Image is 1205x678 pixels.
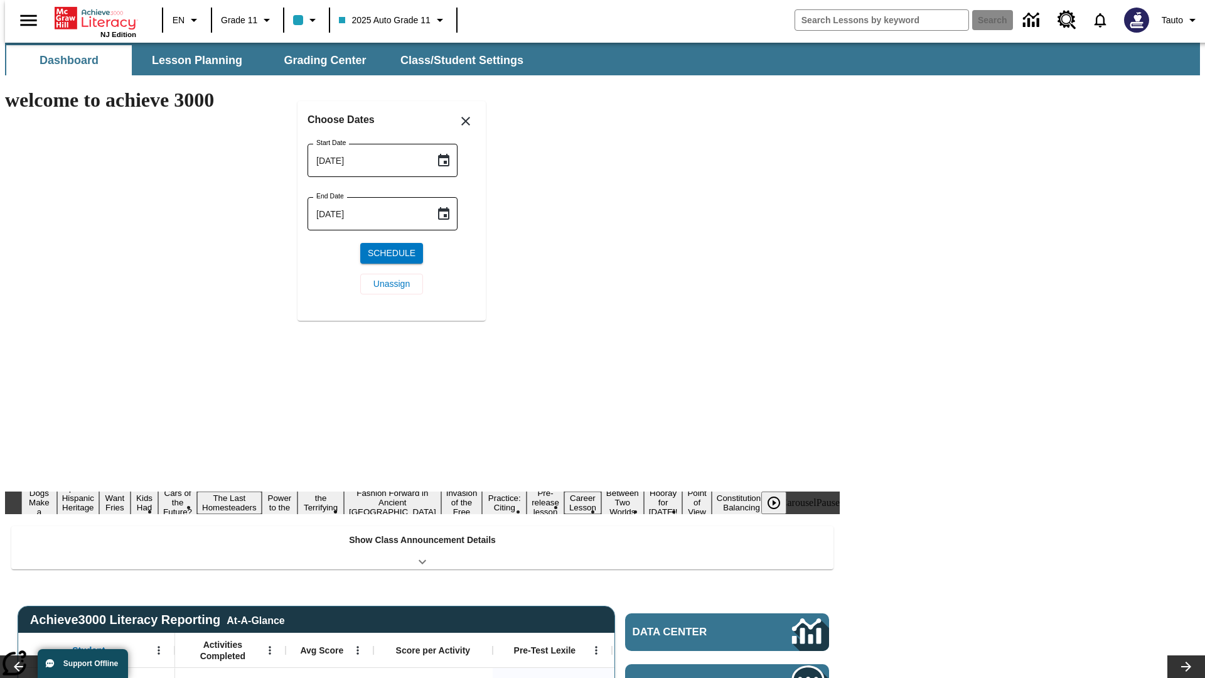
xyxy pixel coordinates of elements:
button: Slide 17 The Constitution's Balancing Act [712,482,772,524]
input: search field [795,10,968,30]
a: Data Center [1015,3,1050,38]
button: Slide 15 Hooray for Constitution Day! [644,487,683,519]
label: Start Date [316,138,346,148]
button: Slide 5 Cars of the Future? [158,487,197,519]
button: Slide 4 Dirty Jobs Kids Had To Do [131,473,158,533]
div: heroCarouselPause [763,497,840,508]
button: Slide 6 The Last Homesteaders [197,492,262,514]
div: Play [761,492,799,514]
button: Schedule [360,243,423,264]
div: Show Class Announcement Details [11,526,833,569]
button: Slide 16 Point of View [682,487,711,519]
div: Choose date [308,111,476,304]
button: Open Menu [260,641,279,660]
span: NJ Edition [100,31,136,38]
button: Lesson Planning [134,45,260,75]
button: Grading Center [262,45,388,75]
button: Open side menu [10,2,47,39]
button: Slide 10 The Invasion of the Free CD [441,477,483,528]
input: MMMM-DD-YYYY [308,144,426,177]
span: Score per Activity [396,645,471,656]
button: Class: 2025 Auto Grade 11, Select your class [334,9,452,31]
span: 2025 Auto Grade 11 [339,14,430,27]
button: Slide 7 Solar Power to the People [262,482,298,524]
label: End Date [316,191,344,201]
button: Unassign [360,274,423,294]
button: Slide 2 ¡Viva Hispanic Heritage Month! [57,482,99,524]
span: Student [72,645,105,656]
button: Choose date, selected date is Sep 16, 2025 [431,202,456,227]
span: Support Offline [63,659,118,668]
input: MMMM-DD-YYYY [308,197,426,230]
button: Profile/Settings [1157,9,1205,31]
h1: welcome to achieve 3000 [5,89,840,112]
body: Maximum 600 characters Press Escape to exit toolbar Press Alt + F10 to reach toolbar [5,10,183,21]
span: Activities Completed [181,639,264,662]
button: Slide 3 Do You Want Fries With That? [99,473,131,533]
button: Class/Student Settings [390,45,533,75]
a: Resource Center, Will open in new tab [1050,3,1084,37]
span: Schedule [368,247,415,260]
div: Home [55,4,136,38]
div: SubNavbar [5,45,535,75]
div: SubNavbar [5,43,1200,75]
img: Avatar [1124,8,1149,33]
button: Slide 11 Mixed Practice: Citing Evidence [482,482,527,524]
button: Support Offline [38,649,128,678]
button: Dashboard [6,45,132,75]
h6: Choose Dates [308,111,476,129]
span: Data Center [633,626,750,638]
a: Notifications [1084,4,1117,36]
button: Open Menu [587,641,606,660]
button: Close [451,106,481,136]
button: Play [761,492,786,514]
div: At-A-Glance [227,613,284,627]
span: Pre-Test Lexile [514,645,576,656]
a: Data Center [625,613,829,651]
button: Slide 13 Career Lesson [564,492,601,514]
span: Grade 11 [221,14,257,27]
button: Lesson carousel, Next [1167,655,1205,678]
p: Show Class Announcement Details [349,534,496,547]
span: Tauto [1162,14,1183,27]
button: Select a new avatar [1117,4,1157,36]
span: Avg Score [300,645,343,656]
a: Home [55,6,136,31]
span: EN [173,14,185,27]
button: Slide 12 Pre-release lesson [527,487,564,519]
button: Slide 1 Diving Dogs Make a Splash [21,477,57,528]
button: Class color is light blue. Change class color [288,9,325,31]
button: Slide 14 Between Two Worlds [601,487,644,519]
button: Open Menu [348,641,367,660]
button: Open Menu [149,641,168,660]
button: Slide 9 Fashion Forward in Ancient Rome [344,487,441,519]
button: Slide 8 Attack of the Terrifying Tomatoes [297,482,344,524]
button: Grade: Grade 11, Select a grade [216,9,279,31]
button: Language: EN, Select a language [167,9,207,31]
span: Achieve3000 Literacy Reporting [30,613,285,627]
button: Choose date, selected date is Sep 16, 2025 [431,148,456,173]
span: Unassign [373,277,410,291]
